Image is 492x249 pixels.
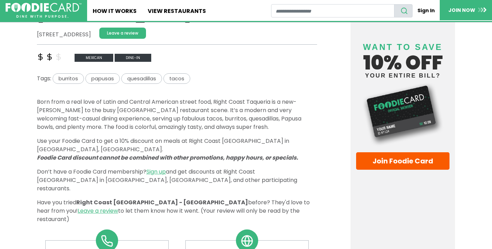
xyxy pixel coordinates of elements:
[146,168,166,176] a: Sign up
[115,53,151,61] a: Dine-in
[85,73,120,84] span: papusas
[163,73,190,84] span: tacos
[85,74,121,82] a: papusas
[121,73,162,84] span: quesadillas
[356,73,449,79] small: your entire bill?
[99,28,146,39] a: Leave a review
[163,74,190,82] a: tacos
[78,207,118,215] a: Leave a review
[6,3,82,18] img: FoodieCard; Eat, Drink, Save, Donate
[271,4,394,17] input: restaurant search
[37,198,317,224] p: Have you tried before? They'd love to hear from you! to let them know how it went. (Your review w...
[115,54,151,62] span: Dine-in
[121,74,163,82] a: quesadillas
[413,4,440,17] a: Sign In
[76,198,248,206] span: Right Coast [GEOGRAPHIC_DATA] - [GEOGRAPHIC_DATA]
[37,137,317,162] p: Use your Foodie Card to get a 10% discount on meals at Right Coast [GEOGRAPHIC_DATA] in [GEOGRAPH...
[51,74,85,82] a: burritos
[75,54,113,62] span: mexican
[37,98,317,131] p: Born from a real love of Latin and Central American street food, Right Coast Taqueria is a new-[P...
[394,4,413,17] button: search
[363,42,443,52] span: Want to save
[356,82,449,147] img: Foodie Card
[356,152,449,170] a: Join Foodie Card
[356,34,449,79] h4: 10% off
[37,73,317,87] div: Tags:
[53,73,84,84] span: burritos
[37,154,298,162] i: Foodie Card discount cannot be combined with other promotions, happy hours, or specials.
[37,168,317,193] p: Don’t have a Foodie Card membership? and get discounts at Right Coast [GEOGRAPHIC_DATA] in [GEOGR...
[37,30,91,39] address: [STREET_ADDRESS]
[75,53,115,61] a: mexican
